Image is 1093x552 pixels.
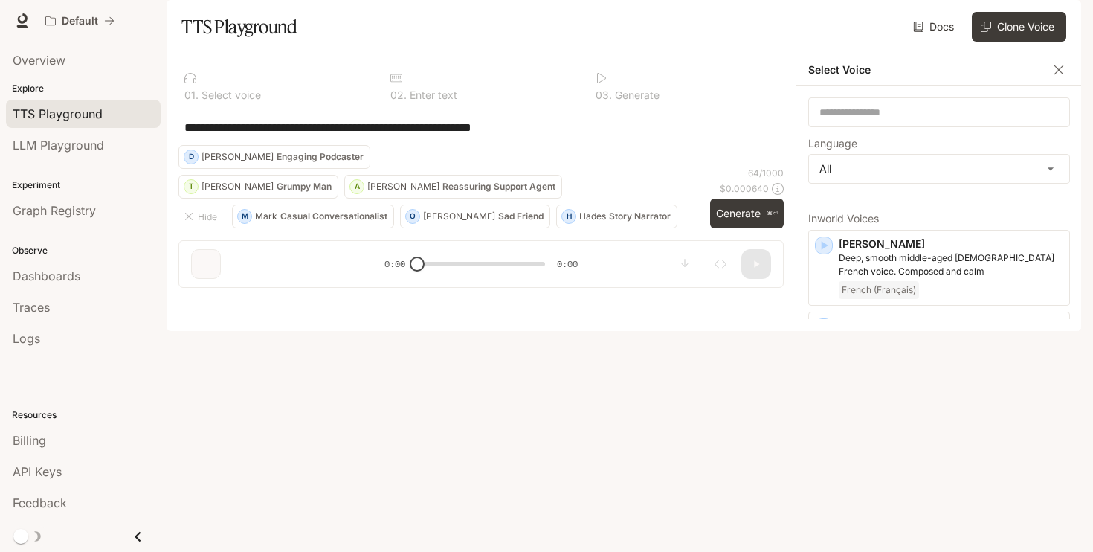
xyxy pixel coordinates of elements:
[1042,501,1078,537] iframe: Intercom live chat
[184,175,198,199] div: T
[809,155,1069,183] div: All
[350,175,364,199] div: A
[767,209,778,218] p: ⌘⏎
[556,205,677,228] button: HHadesStory Narrator
[808,214,1070,224] p: Inworld Voices
[910,12,960,42] a: Docs
[808,138,857,149] p: Language
[407,90,457,100] p: Enter text
[612,90,660,100] p: Generate
[178,205,226,228] button: Hide
[344,175,562,199] button: A[PERSON_NAME]Reassuring Support Agent
[839,251,1063,278] p: Deep, smooth middle-aged male French voice. Composed and calm
[277,153,364,161] p: Engaging Podcaster
[277,182,332,191] p: Grumpy Man
[406,205,419,228] div: O
[199,90,261,100] p: Select voice
[367,182,439,191] p: [PERSON_NAME]
[972,12,1066,42] button: Clone Voice
[390,90,407,100] p: 0 2 .
[255,212,277,221] p: Mark
[609,212,671,221] p: Story Narrator
[184,90,199,100] p: 0 1 .
[442,182,555,191] p: Reassuring Support Agent
[423,212,495,221] p: [PERSON_NAME]
[232,205,394,228] button: MMarkCasual Conversationalist
[178,175,338,199] button: T[PERSON_NAME]Grumpy Man
[181,12,297,42] h1: TTS Playground
[839,318,1063,333] p: [PERSON_NAME]
[39,6,121,36] button: All workspaces
[238,205,251,228] div: M
[280,212,387,221] p: Casual Conversationalist
[201,153,274,161] p: [PERSON_NAME]
[178,145,370,169] button: D[PERSON_NAME]Engaging Podcaster
[748,167,784,179] p: 64 / 1000
[562,205,575,228] div: H
[710,199,784,229] button: Generate⌘⏎
[579,212,606,221] p: Hades
[400,205,550,228] button: O[PERSON_NAME]Sad Friend
[498,212,544,221] p: Sad Friend
[839,237,1063,251] p: [PERSON_NAME]
[839,281,919,299] span: French (Français)
[596,90,612,100] p: 0 3 .
[62,15,98,28] p: Default
[201,182,274,191] p: [PERSON_NAME]
[184,145,198,169] div: D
